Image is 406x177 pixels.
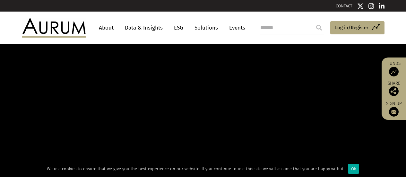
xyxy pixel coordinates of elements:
[330,21,384,35] a: Log in/Register
[389,86,399,96] img: Share this post
[379,3,384,9] img: Linkedin icon
[191,22,221,34] a: Solutions
[368,3,374,9] img: Instagram icon
[96,22,117,34] a: About
[348,164,359,174] div: Ok
[389,67,399,76] img: Access Funds
[122,22,166,34] a: Data & Insights
[171,22,186,34] a: ESG
[336,4,352,8] a: CONTACT
[357,3,364,9] img: Twitter icon
[226,22,245,34] a: Events
[385,101,403,117] a: Sign up
[385,61,403,76] a: Funds
[335,24,368,31] span: Log in/Register
[385,81,403,96] div: Share
[313,21,325,34] input: Submit
[22,18,86,37] img: Aurum
[389,107,399,117] img: Sign up to our newsletter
